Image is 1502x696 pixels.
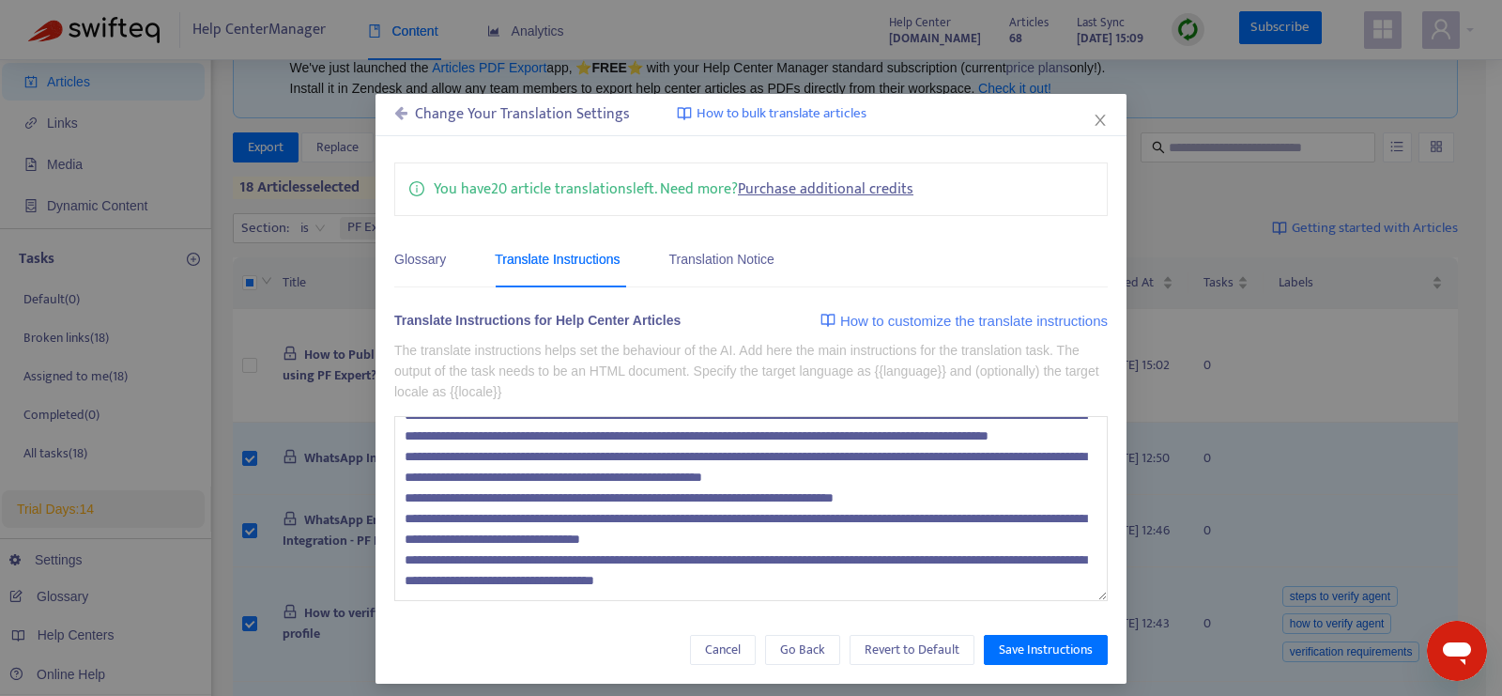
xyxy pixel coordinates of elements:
[820,310,1108,333] a: How to customize the translate instructions
[999,640,1093,660] span: Save Instructions
[865,640,959,660] span: Revert to Default
[1093,113,1108,128] span: close
[677,106,692,121] img: image-link
[697,103,866,125] span: How to bulk translate articles
[738,177,913,202] a: Purchase additional credits
[495,249,620,270] div: Translate Instructions
[1090,110,1111,131] button: Close
[850,635,974,665] button: Revert to Default
[409,178,424,196] span: info-circle
[705,640,741,660] span: Cancel
[1427,621,1487,681] iframe: Button to launch messaging window
[677,103,866,125] a: How to bulk translate articles
[394,340,1108,402] p: The translate instructions helps set the behaviour of the AI. Add here the main instructions for ...
[765,635,840,665] button: Go Back
[820,313,835,328] img: image-link
[840,310,1108,333] span: How to customize the translate instructions
[394,249,446,270] div: Glossary
[690,635,756,665] button: Cancel
[669,249,774,270] div: Translation Notice
[394,103,630,126] div: Change Your Translation Settings
[780,640,825,660] span: Go Back
[434,178,913,201] p: You have 20 article translations left. Need more?
[394,310,681,337] div: Translate Instructions for Help Center Articles
[984,635,1108,665] button: Save Instructions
